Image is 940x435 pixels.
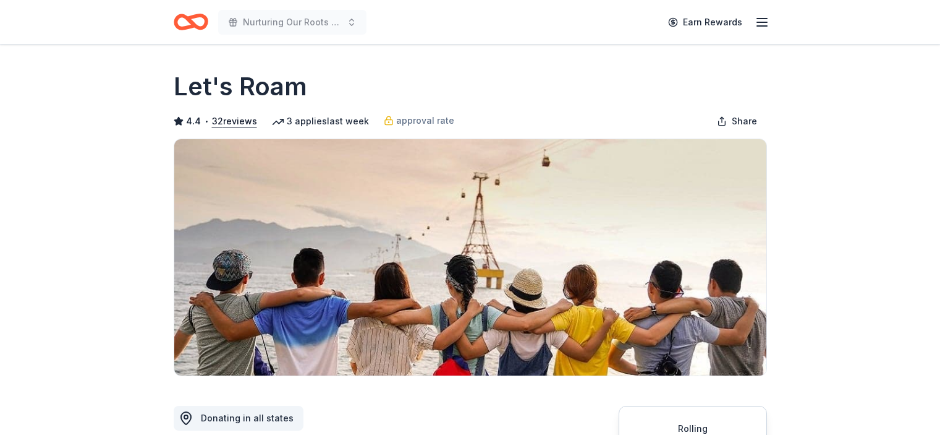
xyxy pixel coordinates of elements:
[732,114,757,129] span: Share
[174,7,208,37] a: Home
[212,114,257,129] button: 32reviews
[396,113,454,128] span: approval rate
[218,10,366,35] button: Nurturing Our Roots - Reaching for the Sky Dougbe River School Gala 2025
[174,69,307,104] h1: Let's Roam
[707,109,767,134] button: Share
[204,116,208,126] span: •
[272,114,369,129] div: 3 applies last week
[384,113,454,128] a: approval rate
[201,413,294,423] span: Donating in all states
[186,114,201,129] span: 4.4
[661,11,750,33] a: Earn Rewards
[243,15,342,30] span: Nurturing Our Roots - Reaching for the Sky Dougbe River School Gala 2025
[174,139,766,376] img: Image for Let's Roam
